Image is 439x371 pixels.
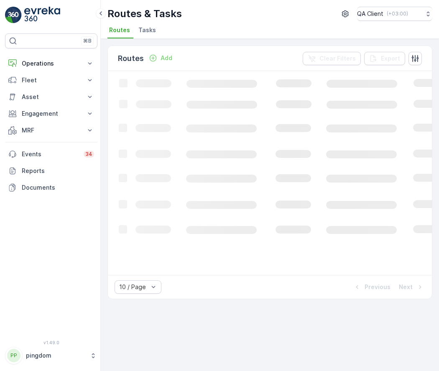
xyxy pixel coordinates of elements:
[399,283,413,291] p: Next
[22,76,81,84] p: Fleet
[387,10,408,17] p: ( +03:00 )
[24,7,60,23] img: logo_light-DOdMpM7g.png
[22,93,81,101] p: Asset
[303,52,361,65] button: Clear Filters
[352,282,391,292] button: Previous
[5,105,97,122] button: Engagement
[85,151,92,158] p: 34
[5,7,22,23] img: logo
[22,150,79,158] p: Events
[5,89,97,105] button: Asset
[22,126,81,135] p: MRF
[7,349,20,362] div: PP
[364,52,405,65] button: Export
[5,163,97,179] a: Reports
[5,122,97,139] button: MRF
[118,53,144,64] p: Routes
[22,183,94,192] p: Documents
[26,351,86,360] p: pingdom
[5,55,97,72] button: Operations
[398,282,425,292] button: Next
[161,54,172,62] p: Add
[357,10,383,18] p: QA Client
[22,59,81,68] p: Operations
[5,340,97,345] span: v 1.49.0
[109,26,130,34] span: Routes
[381,54,400,63] p: Export
[138,26,156,34] span: Tasks
[319,54,356,63] p: Clear Filters
[5,347,97,364] button: PPpingdom
[145,53,176,63] button: Add
[365,283,391,291] p: Previous
[83,38,92,44] p: ⌘B
[5,179,97,196] a: Documents
[5,146,97,163] a: Events34
[22,109,81,118] p: Engagement
[5,72,97,89] button: Fleet
[107,7,182,20] p: Routes & Tasks
[357,7,432,21] button: QA Client(+03:00)
[22,167,94,175] p: Reports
